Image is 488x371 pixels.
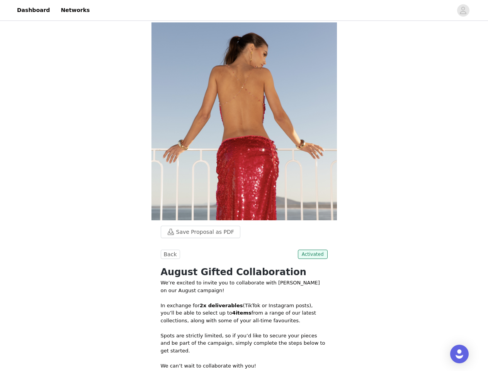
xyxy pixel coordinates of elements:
img: campaign image [151,22,337,220]
button: Back [161,250,180,259]
p: Spots are strictly limited, so if you’d like to secure your pieces and be part of the campaign, s... [161,332,328,355]
strong: 4 [232,310,236,316]
a: Dashboard [12,2,54,19]
p: We’re excited to invite you to collaborate with [PERSON_NAME] on our August campaign! [161,279,328,294]
p: In exchange for (TikTok or Instagram posts), you’ll be able to select up to from a range of our l... [161,302,328,325]
p: We can’t wait to collaborate with you! [161,362,328,370]
a: Networks [56,2,94,19]
strong: 2x deliverables [200,303,243,308]
strong: items [236,310,252,316]
span: Activated [298,250,328,259]
button: Save Proposal as PDF [161,226,240,238]
div: avatar [459,4,467,17]
div: Open Intercom Messenger [450,345,469,363]
h1: August Gifted Collaboration [161,265,328,279]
